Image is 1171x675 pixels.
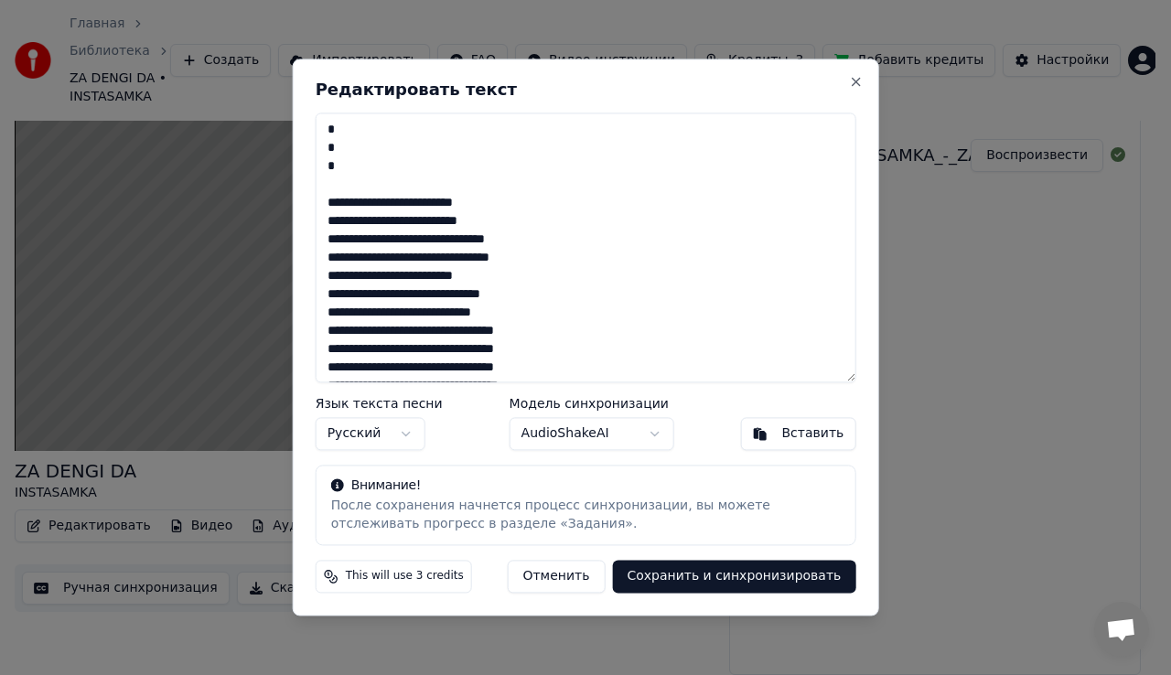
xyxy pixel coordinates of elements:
[316,398,443,411] label: Язык текста песни
[331,498,841,534] div: После сохранения начнется процесс синхронизации, вы можете отслеживать прогресс в разделе «Задания».
[612,561,855,594] button: Сохранить и синхронизировать
[331,477,841,496] div: Внимание!
[741,418,856,451] button: Вставить
[510,398,674,411] label: Модель синхронизации
[316,81,856,98] h2: Редактировать текст
[782,425,844,444] div: Вставить
[346,570,464,584] span: This will use 3 credits
[507,561,605,594] button: Отменить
